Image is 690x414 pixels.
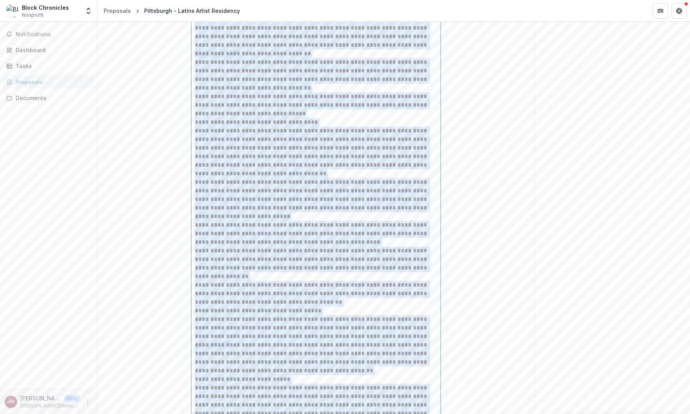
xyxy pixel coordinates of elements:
[3,60,94,72] a: Tasks
[16,31,91,38] span: Notifications
[3,28,94,41] button: Notifications
[101,5,243,16] nav: breadcrumb
[22,12,44,19] span: Nonprofit
[671,3,687,19] button: Get Help
[16,94,88,102] div: Documents
[83,3,94,19] button: Open entity switcher
[3,44,94,56] a: Dashboard
[83,397,92,407] button: More
[6,5,19,17] img: Block Chronicles
[64,395,80,402] p: User
[101,5,134,16] a: Proposals
[653,3,668,19] button: Partners
[3,92,94,104] a: Documents
[22,4,69,12] div: Block Chronicles
[104,7,131,15] div: Proposals
[7,399,14,404] div: Jason C. Méndez
[144,7,240,15] div: Pittsburgh - Latinx Artist Residency
[16,78,88,86] div: Proposals
[3,76,94,88] a: Proposals
[16,62,88,70] div: Tasks
[20,394,61,402] p: [PERSON_NAME]
[16,46,88,54] div: Dashboard
[20,402,80,409] p: [PERSON_NAME][EMAIL_ADDRESS][DOMAIN_NAME]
